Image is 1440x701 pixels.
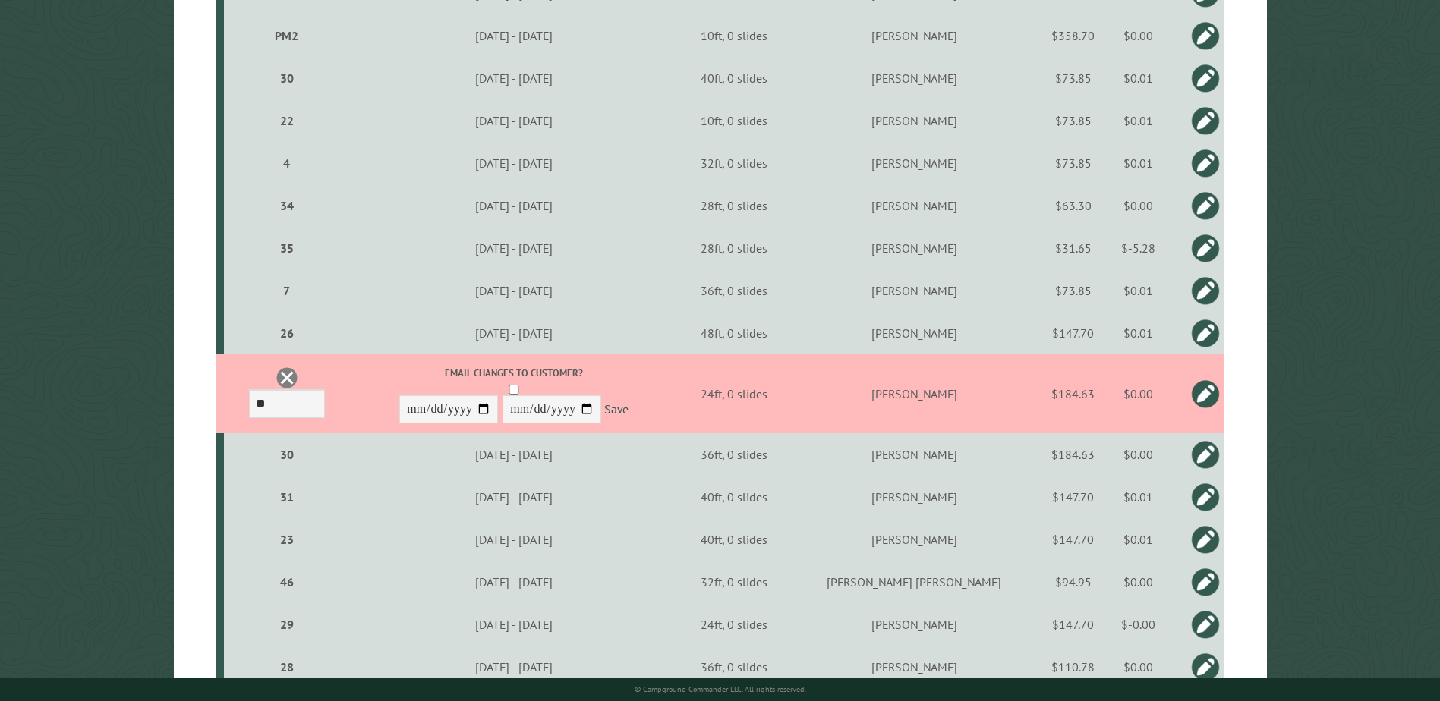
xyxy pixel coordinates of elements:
[1104,354,1173,433] td: $0.00
[682,433,786,476] td: 36ft, 0 slides
[682,14,786,57] td: 10ft, 0 slides
[682,354,786,433] td: 24ft, 0 slides
[682,603,786,646] td: 24ft, 0 slides
[604,402,629,417] a: Save
[1104,561,1173,603] td: $0.00
[785,646,1043,688] td: [PERSON_NAME]
[682,269,786,312] td: 36ft, 0 slides
[785,269,1043,312] td: [PERSON_NAME]
[785,14,1043,57] td: [PERSON_NAME]
[785,57,1043,99] td: [PERSON_NAME]
[682,227,786,269] td: 28ft, 0 slides
[1043,603,1104,646] td: $147.70
[785,184,1043,227] td: [PERSON_NAME]
[348,156,680,171] div: [DATE] - [DATE]
[348,325,680,341] div: [DATE] - [DATE]
[276,366,298,389] a: Delete this reservation
[1043,312,1104,354] td: $147.70
[785,142,1043,184] td: [PERSON_NAME]
[785,476,1043,518] td: [PERSON_NAME]
[1043,57,1104,99] td: $73.85
[1043,561,1104,603] td: $94.95
[230,71,343,86] div: 30
[348,113,680,128] div: [DATE] - [DATE]
[682,312,786,354] td: 48ft, 0 slides
[1043,142,1104,184] td: $73.85
[230,617,343,632] div: 29
[682,57,786,99] td: 40ft, 0 slides
[785,433,1043,476] td: [PERSON_NAME]
[230,447,343,462] div: 30
[348,240,680,256] div: [DATE] - [DATE]
[1043,433,1104,476] td: $184.63
[1104,646,1173,688] td: $0.00
[682,518,786,561] td: 40ft, 0 slides
[1043,518,1104,561] td: $147.70
[1043,227,1104,269] td: $31.65
[348,28,680,43] div: [DATE] - [DATE]
[1104,14,1173,57] td: $0.00
[1104,57,1173,99] td: $0.01
[785,227,1043,269] td: [PERSON_NAME]
[1104,476,1173,518] td: $0.01
[230,325,343,341] div: 26
[1104,184,1173,227] td: $0.00
[682,561,786,603] td: 32ft, 0 slides
[230,489,343,505] div: 31
[230,283,343,298] div: 7
[230,113,343,128] div: 22
[682,646,786,688] td: 36ft, 0 slides
[1043,99,1104,142] td: $73.85
[348,617,680,632] div: [DATE] - [DATE]
[635,684,806,694] small: © Campground Commander LLC. All rights reserved.
[785,561,1043,603] td: [PERSON_NAME] [PERSON_NAME]
[1043,14,1104,57] td: $358.70
[230,28,343,43] div: PM2
[1104,312,1173,354] td: $0.01
[230,574,343,589] div: 46
[230,240,343,256] div: 35
[230,156,343,171] div: 4
[230,198,343,213] div: 34
[1043,184,1104,227] td: $63.30
[348,366,680,427] div: -
[1104,142,1173,184] td: $0.01
[1104,518,1173,561] td: $0.01
[348,659,680,674] div: [DATE] - [DATE]
[785,312,1043,354] td: [PERSON_NAME]
[348,198,680,213] div: [DATE] - [DATE]
[1104,227,1173,269] td: $-5.28
[1104,99,1173,142] td: $0.01
[348,532,680,547] div: [DATE] - [DATE]
[1104,269,1173,312] td: $0.01
[348,489,680,505] div: [DATE] - [DATE]
[348,447,680,462] div: [DATE] - [DATE]
[1043,269,1104,312] td: $73.85
[785,518,1043,561] td: [PERSON_NAME]
[1043,354,1104,433] td: $184.63
[348,71,680,86] div: [DATE] - [DATE]
[682,184,786,227] td: 28ft, 0 slides
[785,99,1043,142] td: [PERSON_NAME]
[348,366,680,380] label: Email changes to customer?
[1104,603,1173,646] td: $-0.00
[785,603,1043,646] td: [PERSON_NAME]
[682,476,786,518] td: 40ft, 0 slides
[348,283,680,298] div: [DATE] - [DATE]
[230,532,343,547] div: 23
[1043,476,1104,518] td: $147.70
[348,574,680,589] div: [DATE] - [DATE]
[230,659,343,674] div: 28
[682,99,786,142] td: 10ft, 0 slides
[785,354,1043,433] td: [PERSON_NAME]
[1043,646,1104,688] td: $110.78
[682,142,786,184] td: 32ft, 0 slides
[1104,433,1173,476] td: $0.00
